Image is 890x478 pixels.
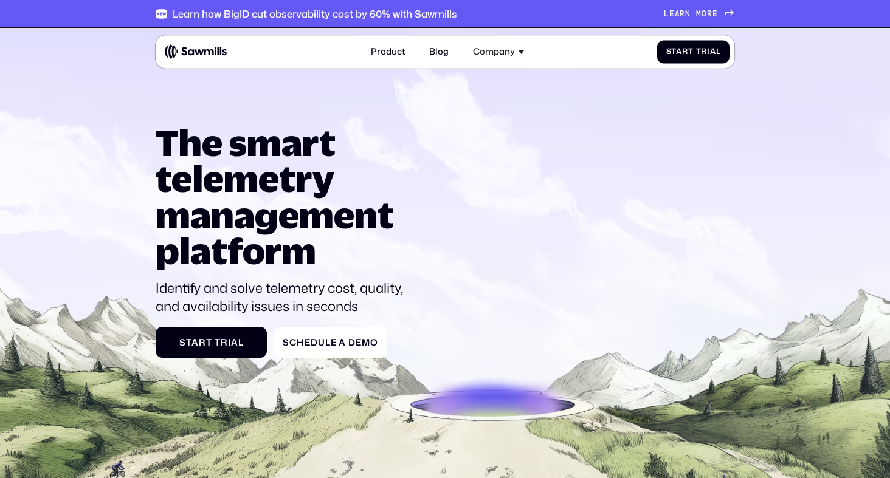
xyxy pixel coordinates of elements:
div: Start Trial [666,47,721,56]
a: Start Trial [657,41,730,63]
a: Learn more [664,9,734,18]
a: Schedule a Demo [274,327,387,358]
div: Schedule a Demo [283,337,378,348]
a: Blog [423,39,455,64]
a: Product [364,39,412,64]
p: Identify and solve telemetry cost, quality, and availability issues in seconds [156,279,414,316]
h1: The smart telemetry management platform [156,125,414,268]
div: Company [473,46,515,57]
div: Start Trial [165,337,258,348]
div: Learn how BigID cut observability cost by 60% with Sawmills [173,8,457,20]
div: Learn more [664,9,717,18]
a: Start Trial [156,327,267,358]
